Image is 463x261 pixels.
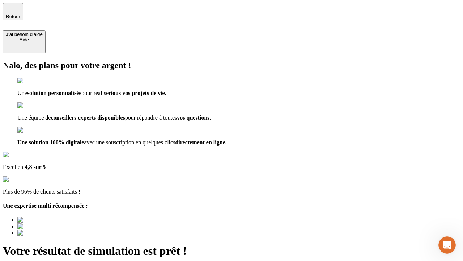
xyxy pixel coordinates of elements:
[84,139,175,145] span: avec une souscription en quelques clics
[3,203,460,209] h4: Une expertise multi récompensée :
[17,230,84,236] img: Best savings advice award
[81,90,110,96] span: pour réaliser
[25,164,46,170] span: 4,8 sur 5
[3,176,39,183] img: reviews stars
[3,244,460,258] h1: Votre résultat de simulation est prêt !
[6,14,20,19] span: Retour
[3,61,460,70] h2: Nalo, des plans pour votre argent !
[27,90,82,96] span: solution personnalisée
[17,115,51,121] span: Une équipe de
[17,223,84,230] img: Best savings advice award
[51,115,125,121] span: conseillers experts disponibles
[6,37,43,42] div: Aide
[111,90,166,96] span: tous vos projets de vie.
[438,236,456,254] iframe: Intercom live chat
[3,30,46,53] button: J’ai besoin d'aideAide
[177,115,211,121] span: vos questions.
[3,152,45,158] img: Google Review
[17,217,84,223] img: Best savings advice award
[17,102,48,109] img: checkmark
[17,139,84,145] span: Une solution 100% digitale
[17,78,48,84] img: checkmark
[3,188,460,195] p: Plus de 96% de clients satisfaits !
[175,139,226,145] span: directement en ligne.
[125,115,177,121] span: pour répondre à toutes
[17,127,48,133] img: checkmark
[3,164,25,170] span: Excellent
[17,90,27,96] span: Une
[3,3,23,20] button: Retour
[6,32,43,37] div: J’ai besoin d'aide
